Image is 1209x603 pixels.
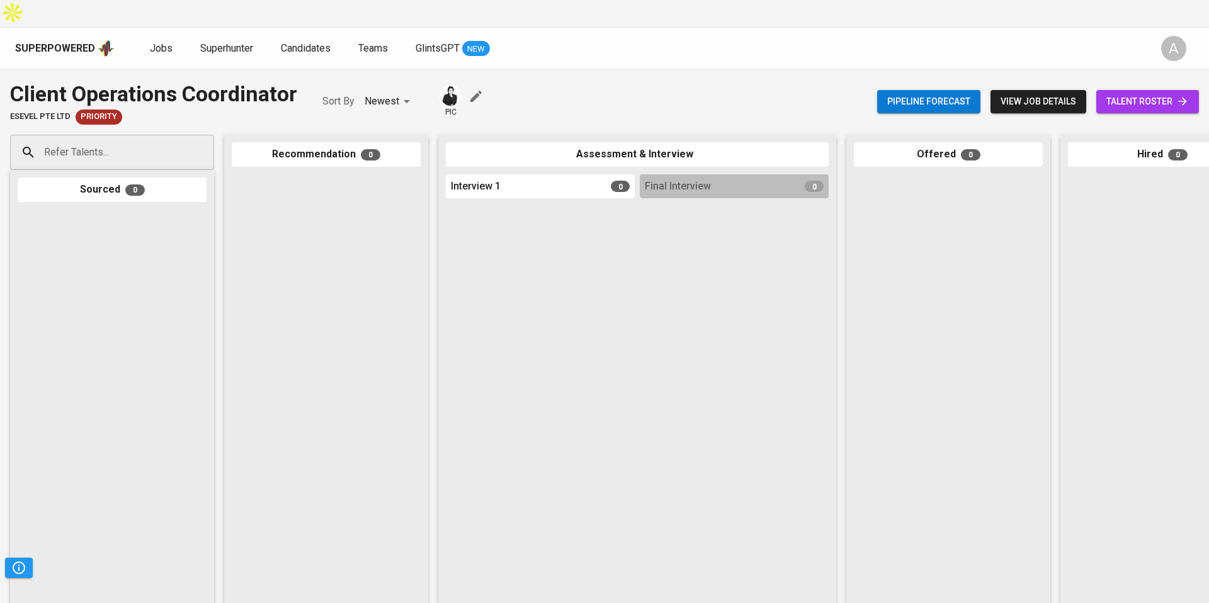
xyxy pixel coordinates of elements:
[416,41,490,57] a: GlintsGPT NEW
[462,43,490,55] span: NEW
[207,151,210,154] button: Open
[990,90,1086,113] button: view job details
[15,42,95,56] div: Superpowered
[365,90,414,113] div: Newest
[877,90,980,113] button: Pipeline forecast
[150,41,175,57] a: Jobs
[10,79,297,110] div: Client Operations Coordinator
[5,558,33,578] button: Pipeline Triggers
[361,149,380,161] span: 0
[76,110,122,125] div: New Job received from Demand Team
[76,111,122,123] span: Priority
[1001,94,1076,110] span: view job details
[18,178,207,202] div: Sourced
[1096,90,1199,113] a: talent roster
[887,94,970,110] span: Pipeline forecast
[358,41,390,57] a: Teams
[200,42,253,54] span: Superhunter
[961,149,980,161] span: 0
[440,85,462,118] div: pic
[15,39,115,58] a: Superpoweredapp logo
[416,42,460,54] span: GlintsGPT
[200,41,256,57] a: Superhunter
[281,41,333,57] a: Candidates
[1168,149,1188,161] span: 0
[854,142,1043,167] div: Offered
[232,142,421,167] div: Recommendation
[281,42,331,54] span: Candidates
[125,184,145,196] span: 0
[10,111,71,123] span: ESEVEL PTE LTD
[1106,94,1189,110] span: talent roster
[98,39,115,58] img: app logo
[150,42,173,54] span: Jobs
[451,179,501,194] span: Interview 1
[645,179,711,194] span: Final Interview
[441,86,460,106] img: medwi@glints.com
[365,94,399,109] p: Newest
[322,94,355,109] p: Sort By
[611,181,630,192] span: 0
[805,181,824,192] span: 0
[446,142,829,167] div: Assessment & Interview
[358,42,388,54] span: Teams
[1161,36,1186,61] div: A
[1154,28,1194,69] button: A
